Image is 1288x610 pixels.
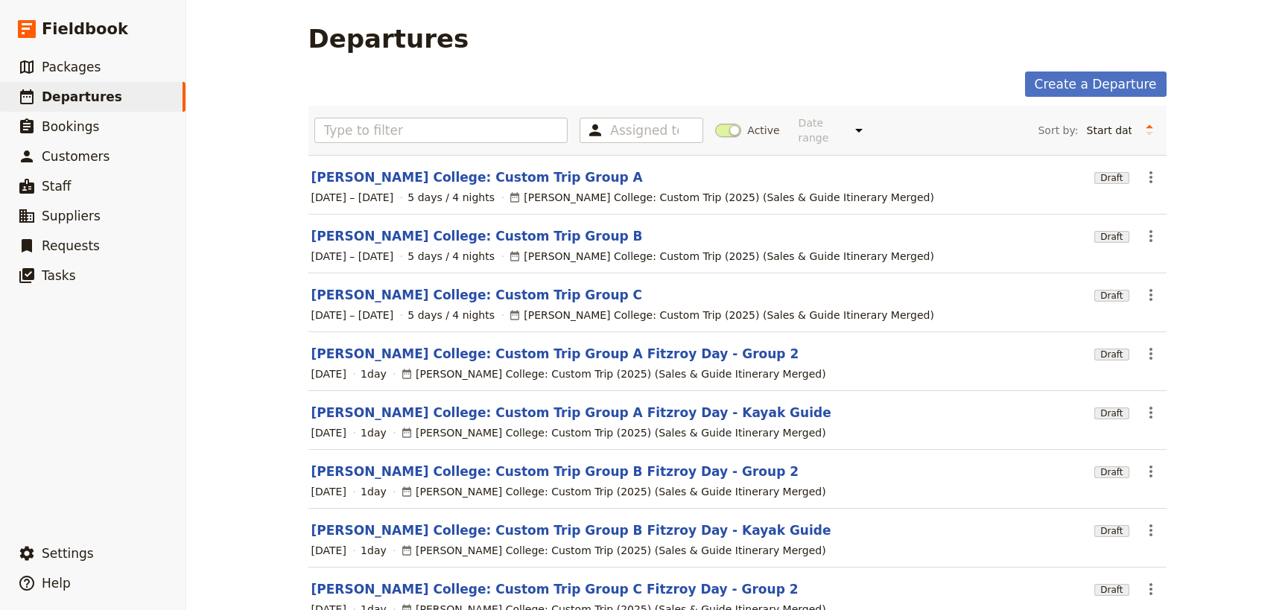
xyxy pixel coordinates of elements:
[1094,349,1129,360] span: Draft
[42,576,71,591] span: Help
[311,484,346,499] span: [DATE]
[1094,172,1129,184] span: Draft
[1138,400,1164,425] button: Actions
[42,60,101,74] span: Packages
[42,209,101,223] span: Suppliers
[1138,282,1164,308] button: Actions
[361,543,387,558] span: 1 day
[1025,72,1167,97] a: Create a Departure
[1094,525,1129,537] span: Draft
[42,89,122,104] span: Departures
[311,308,394,323] span: [DATE] – [DATE]
[407,249,495,264] span: 5 days / 4 nights
[361,484,387,499] span: 1 day
[361,366,387,381] span: 1 day
[407,190,495,205] span: 5 days / 4 nights
[311,580,799,598] a: [PERSON_NAME] College: Custom Trip Group C Fitzroy Day - Group 2
[311,249,394,264] span: [DATE] – [DATE]
[1094,231,1129,243] span: Draft
[1080,119,1138,142] select: Sort by:
[311,227,643,245] a: [PERSON_NAME] College: Custom Trip Group B
[311,404,831,422] a: [PERSON_NAME] College: Custom Trip Group A Fitzroy Day - Kayak Guide
[1094,407,1129,419] span: Draft
[42,238,100,253] span: Requests
[1138,119,1161,142] button: Change sort direction
[1094,584,1129,596] span: Draft
[1138,576,1164,602] button: Actions
[42,119,99,134] span: Bookings
[311,521,831,539] a: [PERSON_NAME] College: Custom Trip Group B Fitzroy Day - Kayak Guide
[308,24,469,54] h1: Departures
[1138,341,1164,366] button: Actions
[42,18,128,40] span: Fieldbook
[42,149,110,164] span: Customers
[42,179,72,194] span: Staff
[311,190,394,205] span: [DATE] – [DATE]
[1094,290,1129,302] span: Draft
[311,168,643,186] a: [PERSON_NAME] College: Custom Trip Group A
[509,308,934,323] div: [PERSON_NAME] College: Custom Trip (2025) (Sales & Guide Itinerary Merged)
[42,268,76,283] span: Tasks
[401,425,826,440] div: [PERSON_NAME] College: Custom Trip (2025) (Sales & Guide Itinerary Merged)
[314,118,568,143] input: Type to filter
[407,308,495,323] span: 5 days / 4 nights
[1138,165,1164,190] button: Actions
[42,546,94,561] span: Settings
[361,425,387,440] span: 1 day
[311,286,643,304] a: [PERSON_NAME] College: Custom Trip Group C
[1138,223,1164,249] button: Actions
[509,190,934,205] div: [PERSON_NAME] College: Custom Trip (2025) (Sales & Guide Itinerary Merged)
[1138,518,1164,543] button: Actions
[509,249,934,264] div: [PERSON_NAME] College: Custom Trip (2025) (Sales & Guide Itinerary Merged)
[747,123,779,138] span: Active
[311,366,346,381] span: [DATE]
[311,463,799,480] a: [PERSON_NAME] College: Custom Trip Group B Fitzroy Day - Group 2
[401,366,826,381] div: [PERSON_NAME] College: Custom Trip (2025) (Sales & Guide Itinerary Merged)
[1138,459,1164,484] button: Actions
[311,345,799,363] a: [PERSON_NAME] College: Custom Trip Group A Fitzroy Day - Group 2
[311,425,346,440] span: [DATE]
[610,121,679,139] input: Assigned to
[1038,123,1078,138] span: Sort by:
[1094,466,1129,478] span: Draft
[401,484,826,499] div: [PERSON_NAME] College: Custom Trip (2025) (Sales & Guide Itinerary Merged)
[401,543,826,558] div: [PERSON_NAME] College: Custom Trip (2025) (Sales & Guide Itinerary Merged)
[311,543,346,558] span: [DATE]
